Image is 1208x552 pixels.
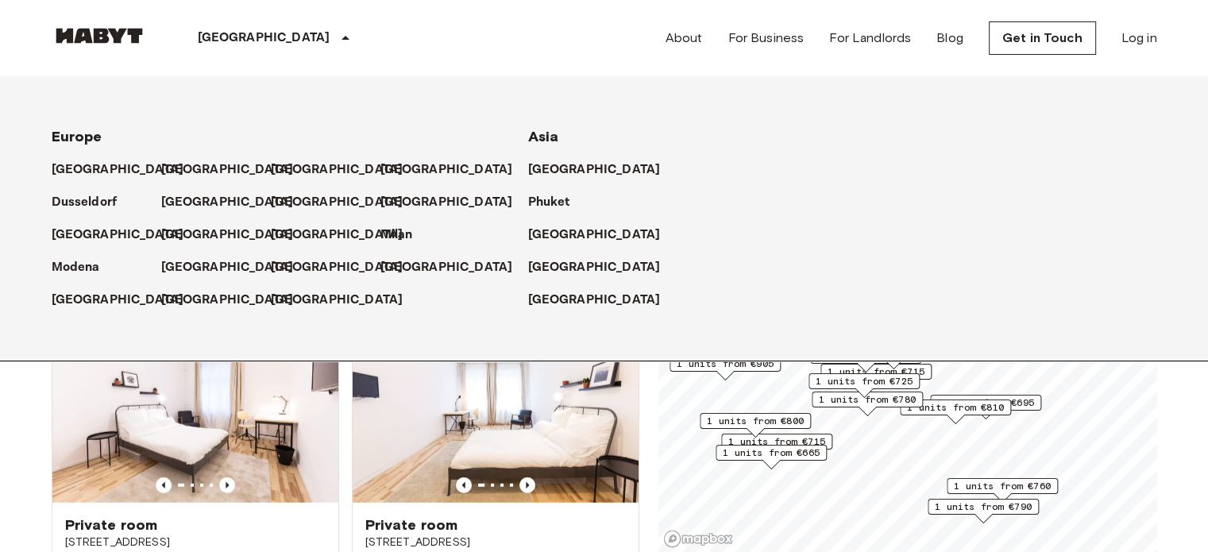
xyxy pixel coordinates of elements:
a: [GEOGRAPHIC_DATA] [271,193,419,212]
p: Modena [52,258,100,277]
span: 1 units from €800 [707,414,804,428]
p: [GEOGRAPHIC_DATA] [161,258,294,277]
p: [GEOGRAPHIC_DATA] [271,226,403,245]
p: [GEOGRAPHIC_DATA] [198,29,330,48]
p: [GEOGRAPHIC_DATA] [161,226,294,245]
a: [GEOGRAPHIC_DATA] [380,160,529,179]
p: [GEOGRAPHIC_DATA] [52,291,184,310]
p: Phuket [528,193,570,212]
div: Map marker [947,478,1058,503]
a: For Landlords [829,29,911,48]
img: Habyt [52,28,147,44]
button: Previous image [156,477,172,493]
a: [GEOGRAPHIC_DATA] [528,291,677,310]
button: Previous image [456,477,472,493]
a: [GEOGRAPHIC_DATA] [161,193,310,212]
p: [GEOGRAPHIC_DATA] [271,160,403,179]
span: [STREET_ADDRESS] [365,535,626,550]
p: [GEOGRAPHIC_DATA] [271,193,403,212]
span: Europe [52,128,102,145]
p: [GEOGRAPHIC_DATA] [380,258,513,277]
a: [GEOGRAPHIC_DATA] [52,160,200,179]
a: [GEOGRAPHIC_DATA] [161,160,310,179]
a: Phuket [528,193,586,212]
span: 1 units from €665 [723,446,820,460]
a: [GEOGRAPHIC_DATA] [528,160,677,179]
a: For Business [728,29,804,48]
p: [GEOGRAPHIC_DATA] [52,160,184,179]
p: Milan [380,226,413,245]
p: [GEOGRAPHIC_DATA] [528,291,661,310]
a: [GEOGRAPHIC_DATA] [380,258,529,277]
a: About [666,29,703,48]
p: [GEOGRAPHIC_DATA] [52,226,184,245]
div: Map marker [820,364,932,388]
a: Dusseldorf [52,193,133,212]
img: Marketing picture of unit DE-01-031-002-03H [52,312,338,503]
div: Map marker [900,400,1011,424]
a: [GEOGRAPHIC_DATA] [271,226,419,245]
a: [GEOGRAPHIC_DATA] [271,291,419,310]
div: Map marker [716,445,827,469]
a: [GEOGRAPHIC_DATA] [161,226,310,245]
div: Map marker [670,356,781,380]
span: 1 units from €715 [828,365,924,379]
span: 2 units from €695 [937,396,1034,410]
span: 1 units from €780 [819,392,916,407]
span: Asia [528,128,559,145]
a: [GEOGRAPHIC_DATA] [52,226,200,245]
span: Private room [365,515,458,535]
span: 1 units from €810 [907,400,1004,415]
p: [GEOGRAPHIC_DATA] [161,193,294,212]
button: Previous image [519,477,535,493]
a: Modena [52,258,116,277]
span: 1 units from €715 [728,434,825,449]
p: [GEOGRAPHIC_DATA] [161,160,294,179]
span: [STREET_ADDRESS] [65,535,326,550]
a: [GEOGRAPHIC_DATA] [52,291,200,310]
a: [GEOGRAPHIC_DATA] [528,226,677,245]
a: Blog [936,29,963,48]
div: Map marker [928,499,1039,523]
p: [GEOGRAPHIC_DATA] [528,226,661,245]
span: 1 units from €760 [954,479,1051,493]
span: Private room [65,515,158,535]
a: Get in Touch [989,21,1096,55]
p: [GEOGRAPHIC_DATA] [161,291,294,310]
div: Map marker [809,373,920,398]
p: [GEOGRAPHIC_DATA] [528,258,661,277]
p: [GEOGRAPHIC_DATA] [380,160,513,179]
p: [GEOGRAPHIC_DATA] [271,291,403,310]
span: 1 units from €725 [816,374,913,388]
a: [GEOGRAPHIC_DATA] [528,258,677,277]
div: Map marker [700,413,811,438]
a: [GEOGRAPHIC_DATA] [380,193,529,212]
span: 1 units from €790 [935,500,1032,514]
p: Dusseldorf [52,193,118,212]
p: [GEOGRAPHIC_DATA] [271,258,403,277]
a: [GEOGRAPHIC_DATA] [271,160,419,179]
a: [GEOGRAPHIC_DATA] [271,258,419,277]
a: Milan [380,226,429,245]
p: [GEOGRAPHIC_DATA] [380,193,513,212]
a: Mapbox logo [663,530,733,548]
a: [GEOGRAPHIC_DATA] [161,258,310,277]
p: [GEOGRAPHIC_DATA] [528,160,661,179]
button: Previous image [219,477,235,493]
img: Marketing picture of unit DE-01-022-001-02H [353,312,639,503]
span: 1 units from €905 [677,357,774,371]
div: Map marker [930,395,1041,419]
a: [GEOGRAPHIC_DATA] [161,291,310,310]
div: Map marker [721,434,832,458]
a: Log in [1121,29,1157,48]
div: Map marker [812,392,923,416]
